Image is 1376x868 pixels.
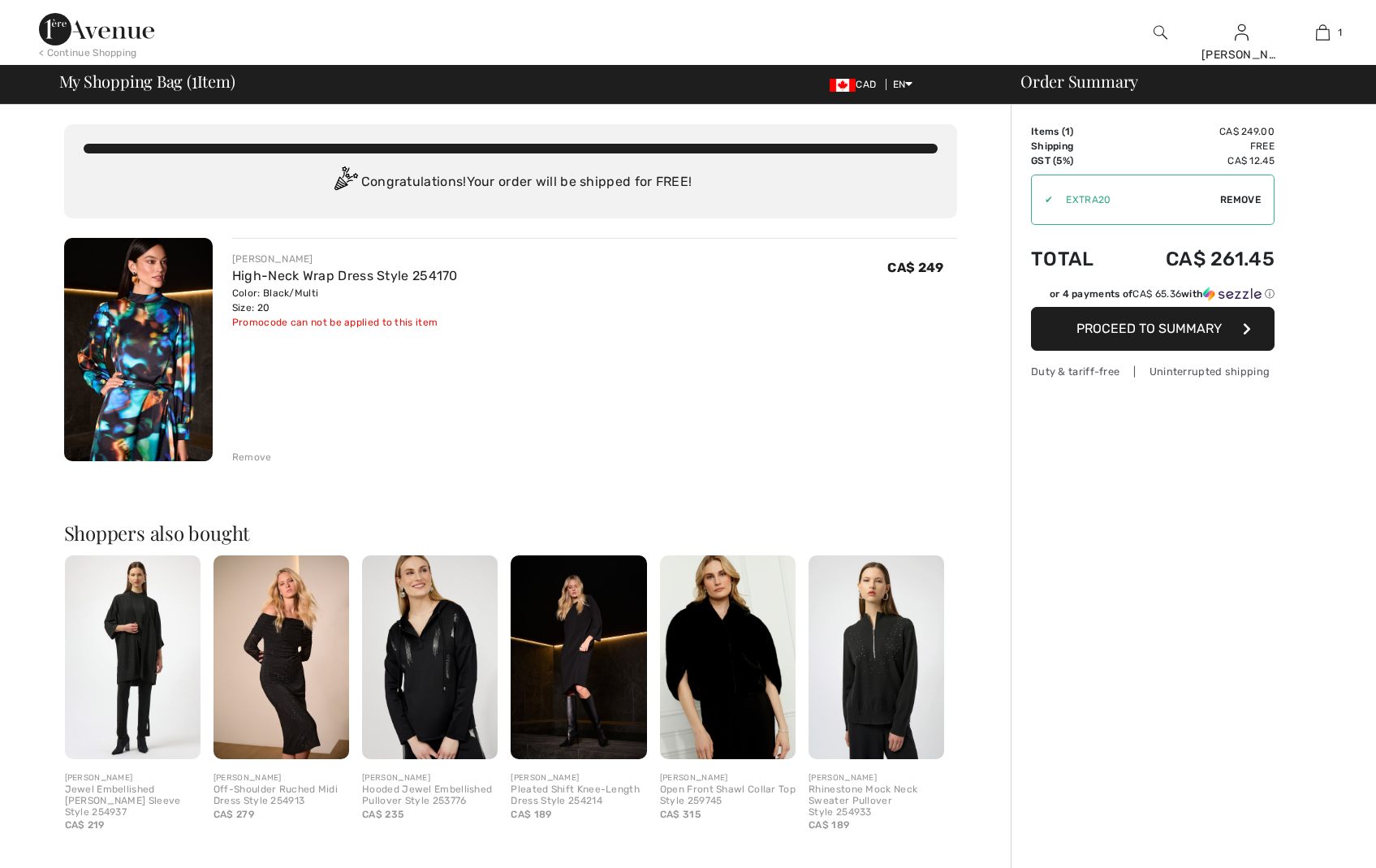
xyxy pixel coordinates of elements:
[232,286,458,315] div: Color: Black/Multi Size: 20
[893,79,913,90] span: EN
[660,772,796,784] div: [PERSON_NAME]
[65,784,201,818] div: Jewel Embellished [PERSON_NAME] Sleeve Style 254937
[214,555,349,759] img: Off-Shoulder Ruched Midi Dress Style 254913
[65,555,201,759] img: Jewel Embellished Kimono Sleeve Style 254937
[1120,231,1275,287] td: CA$ 261.45
[1283,23,1362,42] a: 1
[511,809,551,820] span: CA$ 189
[830,79,882,90] span: CAD
[809,772,944,784] div: [PERSON_NAME]
[362,772,498,784] div: [PERSON_NAME]
[660,555,796,759] img: Open Front Shawl Collar Top Style 259745
[1220,192,1261,207] span: Remove
[1316,23,1330,42] img: My Bag
[1132,288,1181,300] span: CA$ 65.36
[660,784,796,807] div: Open Front Shawl Collar Top Style 259745
[1031,287,1275,307] div: or 4 payments ofCA$ 65.36withSezzle Click to learn more about Sezzle
[1032,192,1053,207] div: ✔
[1050,287,1275,301] div: or 4 payments of with
[511,772,646,784] div: [PERSON_NAME]
[232,268,458,283] a: High-Neck Wrap Dress Style 254170
[809,819,849,831] span: CA$ 189
[1338,25,1342,40] span: 1
[39,13,154,45] img: 1ère Avenue
[511,555,646,759] img: Pleated Shift Knee-Length Dress Style 254214
[1031,364,1275,379] div: Duty & tariff-free | Uninterrupted shipping
[232,315,458,330] div: Promocode can not be applied to this item
[1065,126,1070,137] span: 1
[1120,153,1275,168] td: CA$ 12.45
[84,166,938,199] div: Congratulations! Your order will be shipped for FREE!
[1120,139,1275,153] td: Free
[1203,287,1262,301] img: Sezzle
[511,784,646,807] div: Pleated Shift Knee-Length Dress Style 254214
[59,73,235,89] span: My Shopping Bag ( Item)
[64,238,213,461] img: High-Neck Wrap Dress Style 254170
[887,260,943,275] span: CA$ 249
[809,555,944,759] img: Rhinestone Mock Neck Sweater Pullover Style 254933
[1235,24,1249,40] a: Sign In
[65,772,201,784] div: [PERSON_NAME]
[1235,23,1249,42] img: My Info
[1031,153,1120,168] td: GST (5%)
[1001,73,1366,89] div: Order Summary
[1031,231,1120,287] td: Total
[329,166,361,199] img: Congratulation2.svg
[214,784,349,807] div: Off-Shoulder Ruched Midi Dress Style 254913
[1120,124,1275,139] td: CA$ 249.00
[192,69,197,90] span: 1
[214,772,349,784] div: [PERSON_NAME]
[232,450,272,464] div: Remove
[362,555,498,759] img: Hooded Jewel Embellished Pullover Style 253776
[809,784,944,818] div: Rhinestone Mock Neck Sweater Pullover Style 254933
[232,252,458,266] div: [PERSON_NAME]
[39,45,137,60] div: < Continue Shopping
[362,809,403,820] span: CA$ 235
[362,784,498,807] div: Hooded Jewel Embellished Pullover Style 253776
[660,809,701,820] span: CA$ 315
[1031,139,1120,153] td: Shipping
[1201,46,1281,63] div: [PERSON_NAME]
[1154,23,1167,42] img: search the website
[1031,307,1275,351] button: Proceed to Summary
[830,79,856,92] img: Canadian Dollar
[1031,124,1120,139] td: Items ( )
[65,819,105,831] span: CA$ 219
[1053,175,1220,224] input: Promo code
[1076,321,1222,336] span: Proceed to Summary
[64,523,957,542] h2: Shoppers also bought
[214,809,254,820] span: CA$ 279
